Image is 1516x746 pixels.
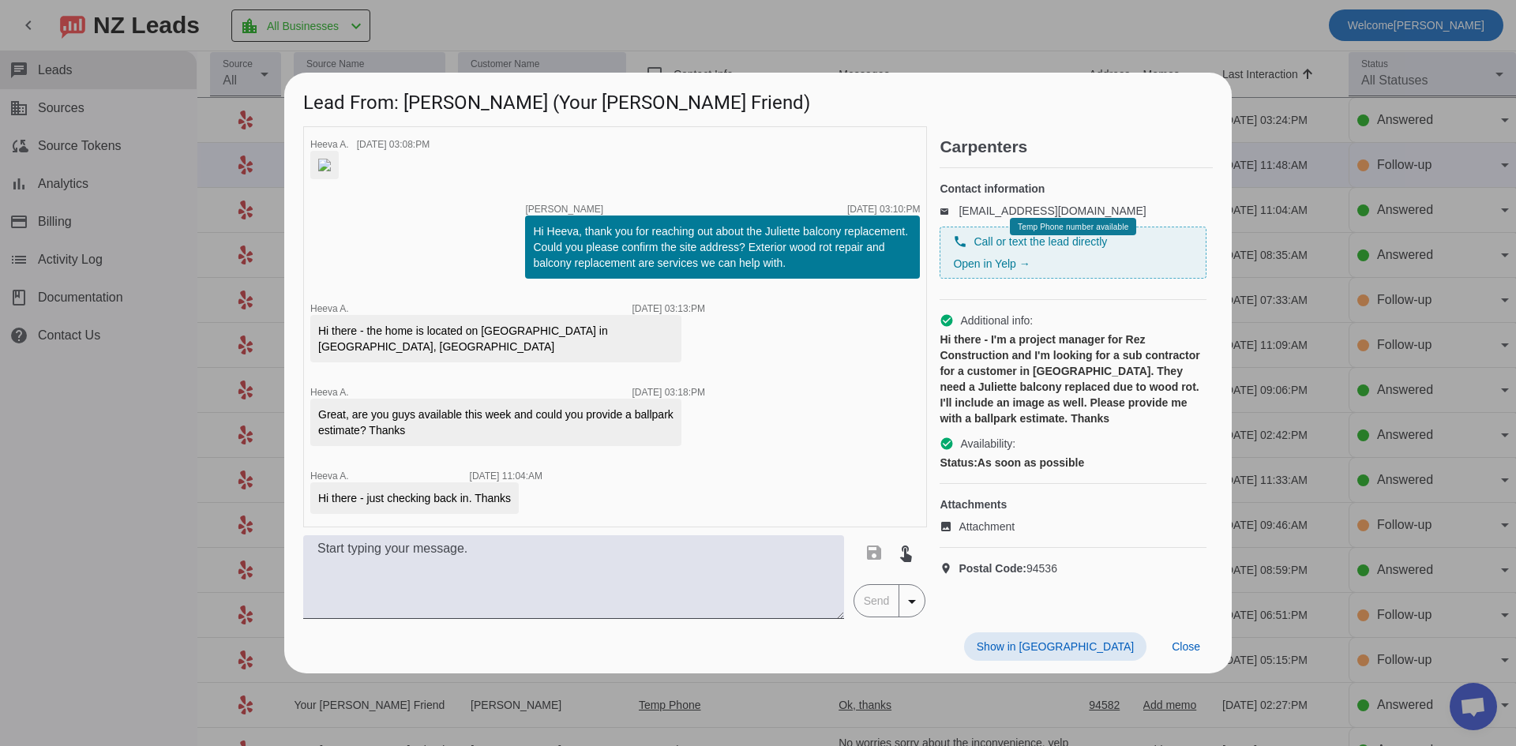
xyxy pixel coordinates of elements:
span: Close [1172,640,1200,653]
button: Close [1159,632,1213,661]
span: Heeva A. [310,303,349,314]
span: Heeva A. [310,387,349,398]
div: Hi there - just checking back in. Thanks [318,490,511,506]
h4: Attachments [940,497,1206,512]
mat-icon: check_circle [940,437,954,451]
mat-icon: location_on [940,562,959,575]
div: Hi there - I'm a project manager for Rez Construction and I'm looking for a sub contractor for a ... [940,332,1206,426]
a: Open in Yelp → [953,257,1030,270]
h1: Lead From: [PERSON_NAME] (Your [PERSON_NAME] Friend) [284,73,1232,126]
div: [DATE] 03:10:PM [847,204,920,214]
h2: Carpenters [940,139,1213,155]
div: Hi Heeva, thank you for reaching out about the Juliette balcony replacement. Could you please con... [533,223,912,271]
span: Temp Phone number available [1018,223,1128,231]
span: Show in [GEOGRAPHIC_DATA] [977,640,1134,653]
mat-icon: phone [953,234,967,249]
strong: Postal Code: [959,562,1026,575]
div: [DATE] 11:04:AM [470,471,542,481]
div: [DATE] 03:08:PM [357,140,430,149]
span: Heeva A. [310,139,349,150]
mat-icon: touch_app [896,543,915,562]
a: [EMAIL_ADDRESS][DOMAIN_NAME] [959,204,1146,217]
div: Hi there - the home is located on [GEOGRAPHIC_DATA] in [GEOGRAPHIC_DATA], [GEOGRAPHIC_DATA] [318,323,674,354]
div: [DATE] 03:13:PM [632,304,705,313]
mat-icon: check_circle [940,313,954,328]
mat-icon: email [940,207,959,215]
img: EioZRboMTiqGG1OIlorexg [318,159,331,171]
div: As soon as possible [940,455,1206,470]
div: Great, are you guys available this week and could you provide a ballpark estimate? Thanks [318,407,674,438]
a: Attachment [940,519,1206,534]
button: Show in [GEOGRAPHIC_DATA] [964,632,1146,661]
mat-icon: arrow_drop_down [902,592,921,611]
span: Call or text the lead directly [974,234,1107,249]
span: Additional info: [960,313,1033,328]
h4: Contact information [940,181,1206,197]
span: Attachment [959,519,1015,534]
span: Heeva A. [310,470,349,482]
span: Availability: [960,436,1015,452]
span: 94536 [959,560,1057,576]
mat-icon: image [940,520,959,533]
span: [PERSON_NAME] [525,204,603,214]
div: [DATE] 03:18:PM [632,388,705,397]
strong: Status: [940,456,977,469]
